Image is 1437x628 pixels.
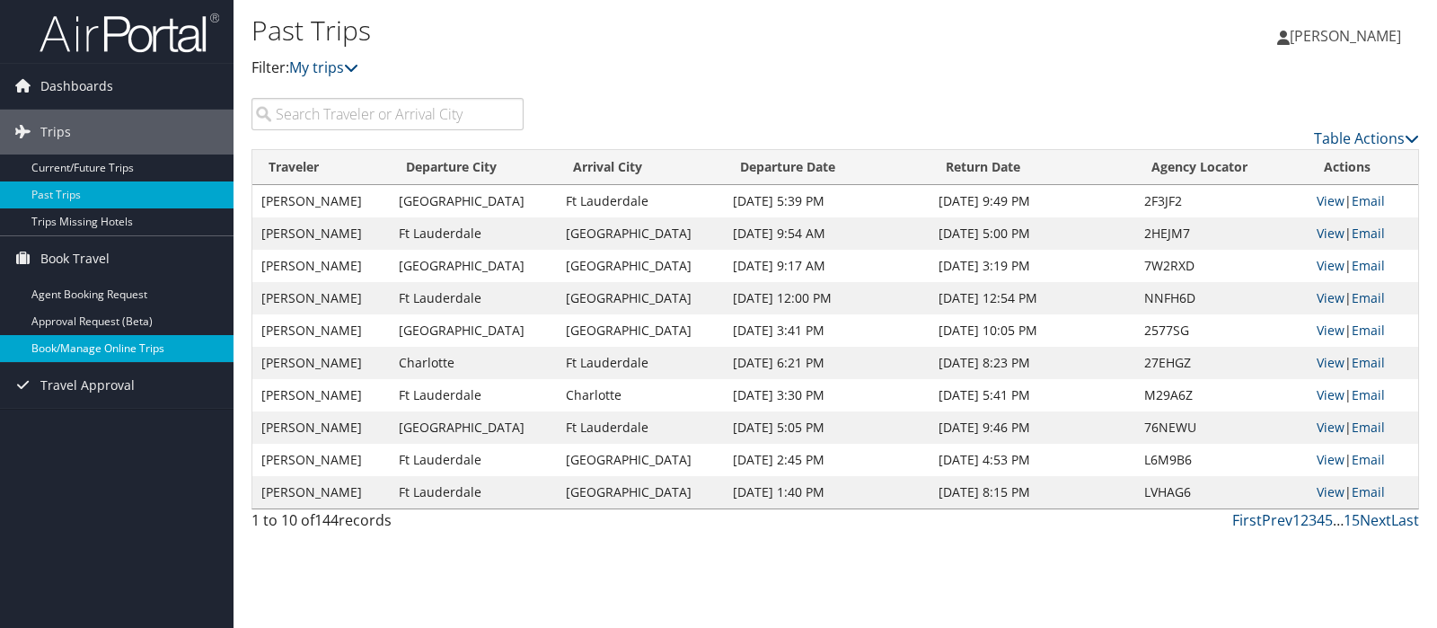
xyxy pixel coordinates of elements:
th: Actions [1308,150,1418,185]
td: M29A6Z [1135,379,1308,411]
td: [DATE] 3:30 PM [724,379,930,411]
td: Ft Lauderdale [390,379,557,411]
span: … [1333,510,1344,530]
td: 2577SG [1135,314,1308,347]
a: View [1317,419,1344,436]
td: | [1308,476,1418,509]
td: [GEOGRAPHIC_DATA] [390,185,557,217]
a: Email [1352,289,1385,306]
td: 7W2RXD [1135,250,1308,282]
td: [DATE] 9:54 AM [724,217,930,250]
h1: Past Trips [251,12,1030,49]
td: [GEOGRAPHIC_DATA] [557,282,724,314]
td: 2HEJM7 [1135,217,1308,250]
a: Table Actions [1314,128,1419,148]
a: 1 [1292,510,1300,530]
a: 2 [1300,510,1309,530]
p: Filter: [251,57,1030,80]
a: Email [1352,257,1385,274]
td: [PERSON_NAME] [252,250,390,282]
a: 5 [1325,510,1333,530]
td: Charlotte [557,379,724,411]
a: [PERSON_NAME] [1277,9,1419,63]
a: View [1317,354,1344,371]
td: [DATE] 3:19 PM [930,250,1135,282]
span: Dashboards [40,64,113,109]
td: L6M9B6 [1135,444,1308,476]
td: [DATE] 9:17 AM [724,250,930,282]
a: View [1317,451,1344,468]
a: Email [1352,354,1385,371]
a: First [1232,510,1262,530]
a: Email [1352,451,1385,468]
td: [DATE] 5:05 PM [724,411,930,444]
td: NNFH6D [1135,282,1308,314]
a: Next [1360,510,1391,530]
td: [PERSON_NAME] [252,444,390,476]
th: Traveler: activate to sort column ascending [252,150,390,185]
a: My trips [289,57,358,77]
td: [GEOGRAPHIC_DATA] [557,444,724,476]
a: View [1317,192,1344,209]
td: Ft Lauderdale [390,217,557,250]
div: 1 to 10 of records [251,509,524,540]
td: | [1308,347,1418,379]
a: Email [1352,419,1385,436]
td: [GEOGRAPHIC_DATA] [557,217,724,250]
td: | [1308,250,1418,282]
td: [DATE] 5:41 PM [930,379,1135,411]
input: Search Traveler or Arrival City [251,98,524,130]
td: [DATE] 4:53 PM [930,444,1135,476]
td: LVHAG6 [1135,476,1308,509]
th: Agency Locator: activate to sort column ascending [1135,150,1308,185]
td: | [1308,185,1418,217]
td: 27EHGZ [1135,347,1308,379]
td: [DATE] 12:00 PM [724,282,930,314]
td: | [1308,217,1418,250]
a: 3 [1309,510,1317,530]
span: [PERSON_NAME] [1290,26,1401,46]
a: View [1317,322,1344,339]
td: [DATE] 9:46 PM [930,411,1135,444]
td: | [1308,282,1418,314]
a: Last [1391,510,1419,530]
td: 2F3JF2 [1135,185,1308,217]
td: [PERSON_NAME] [252,217,390,250]
td: [DATE] 9:49 PM [930,185,1135,217]
td: Ft Lauderdale [557,411,724,444]
td: [DATE] 8:15 PM [930,476,1135,509]
td: | [1308,411,1418,444]
td: [DATE] 1:40 PM [724,476,930,509]
td: [DATE] 2:45 PM [724,444,930,476]
th: Arrival City: activate to sort column ascending [557,150,724,185]
td: [PERSON_NAME] [252,185,390,217]
img: airportal-logo.png [40,12,219,54]
td: [GEOGRAPHIC_DATA] [557,314,724,347]
td: [GEOGRAPHIC_DATA] [390,411,557,444]
td: Ft Lauderdale [557,347,724,379]
td: [DATE] 6:21 PM [724,347,930,379]
a: View [1317,483,1344,500]
th: Departure Date: activate to sort column ascending [724,150,930,185]
a: Prev [1262,510,1292,530]
td: [PERSON_NAME] [252,476,390,509]
td: Ft Lauderdale [557,185,724,217]
td: [DATE] 8:23 PM [930,347,1135,379]
span: Book Travel [40,236,110,281]
span: 144 [314,510,339,530]
span: Trips [40,110,71,155]
td: | [1308,314,1418,347]
td: [DATE] 12:54 PM [930,282,1135,314]
td: [PERSON_NAME] [252,347,390,379]
td: [GEOGRAPHIC_DATA] [390,314,557,347]
td: [GEOGRAPHIC_DATA] [557,250,724,282]
a: Email [1352,225,1385,242]
span: Travel Approval [40,363,135,408]
td: [PERSON_NAME] [252,379,390,411]
a: Email [1352,386,1385,403]
td: [DATE] 10:05 PM [930,314,1135,347]
a: Email [1352,483,1385,500]
td: [DATE] 3:41 PM [724,314,930,347]
td: [GEOGRAPHIC_DATA] [390,250,557,282]
a: View [1317,257,1344,274]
